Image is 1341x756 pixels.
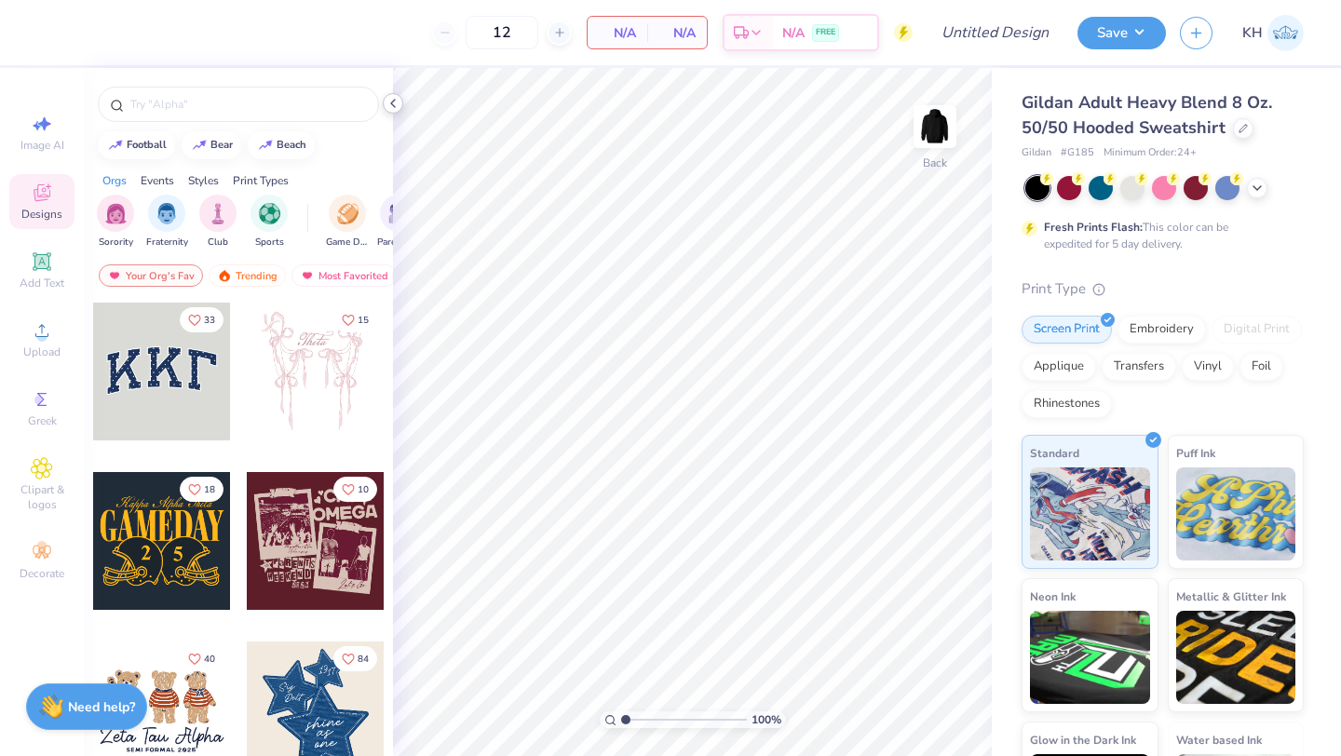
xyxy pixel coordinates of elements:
img: Sorority Image [105,203,127,224]
img: Standard [1030,467,1150,560]
span: N/A [782,23,805,43]
div: This color can be expedited for 5 day delivery. [1044,219,1273,252]
span: Parent's Weekend [377,236,420,250]
img: trend_line.gif [258,140,273,151]
span: 15 [358,316,369,325]
img: Fraternity Image [156,203,177,224]
div: Trending [209,264,286,287]
span: Add Text [20,276,64,290]
div: Vinyl [1182,353,1234,381]
span: 33 [204,316,215,325]
button: filter button [377,195,420,250]
button: Like [180,477,223,502]
span: Fraternity [146,236,188,250]
button: filter button [251,195,288,250]
button: Like [180,307,223,332]
span: Glow in the Dark Ink [1030,730,1136,749]
div: filter for Game Day [326,195,369,250]
a: KH [1242,15,1304,51]
img: Club Image [208,203,228,224]
span: Game Day [326,236,369,250]
img: Puff Ink [1176,467,1296,560]
span: # G185 [1061,145,1094,161]
span: Clipart & logos [9,482,74,512]
span: Neon Ink [1030,587,1076,606]
span: Club [208,236,228,250]
img: Metallic & Glitter Ink [1176,611,1296,704]
img: Neon Ink [1030,611,1150,704]
div: Back [923,155,947,171]
span: Designs [21,207,62,222]
img: trend_line.gif [108,140,123,151]
div: Embroidery [1117,316,1206,344]
button: filter button [146,195,188,250]
button: bear [182,131,241,159]
span: 10 [358,485,369,494]
span: 18 [204,485,215,494]
span: N/A [658,23,696,43]
div: beach [277,140,306,150]
button: Save [1077,17,1166,49]
span: N/A [599,23,636,43]
span: Standard [1030,443,1079,463]
button: Like [333,477,377,502]
span: 100 % [752,711,781,728]
img: trend_line.gif [192,140,207,151]
span: Gildan Adult Heavy Blend 8 Oz. 50/50 Hooded Sweatshirt [1022,91,1272,139]
img: Game Day Image [337,203,359,224]
span: Image AI [20,138,64,153]
span: Metallic & Glitter Ink [1176,587,1286,606]
div: Your Org's Fav [99,264,203,287]
button: filter button [199,195,237,250]
button: beach [248,131,315,159]
div: bear [210,140,233,150]
span: KH [1242,22,1263,44]
strong: Need help? [68,698,135,716]
button: filter button [97,195,134,250]
input: Try "Alpha" [129,95,367,114]
input: – – [466,16,538,49]
button: filter button [326,195,369,250]
div: Events [141,172,174,189]
span: Water based Ink [1176,730,1262,749]
img: most_fav.gif [300,269,315,282]
span: Upload [23,344,61,359]
div: football [127,140,167,150]
div: Rhinestones [1022,390,1112,418]
div: Foil [1239,353,1283,381]
span: Minimum Order: 24 + [1104,145,1197,161]
div: filter for Club [199,195,237,250]
img: Parent's Weekend Image [388,203,410,224]
button: Like [333,307,377,332]
strong: Fresh Prints Flash: [1044,220,1143,235]
input: Untitled Design [927,14,1063,51]
img: Kayley Harris [1267,15,1304,51]
img: Back [916,108,954,145]
button: football [98,131,175,159]
div: filter for Fraternity [146,195,188,250]
button: Like [180,646,223,671]
div: Digital Print [1212,316,1302,344]
span: 40 [204,655,215,664]
span: Greek [28,413,57,428]
div: filter for Sorority [97,195,134,250]
div: Applique [1022,353,1096,381]
div: Screen Print [1022,316,1112,344]
img: trending.gif [217,269,232,282]
img: most_fav.gif [107,269,122,282]
div: Styles [188,172,219,189]
div: filter for Sports [251,195,288,250]
img: Sports Image [259,203,280,224]
div: filter for Parent's Weekend [377,195,420,250]
span: Gildan [1022,145,1051,161]
button: Like [333,646,377,671]
div: Print Type [1022,278,1304,300]
div: Most Favorited [291,264,397,287]
span: Decorate [20,566,64,581]
div: Transfers [1102,353,1176,381]
span: Sorority [99,236,133,250]
div: Orgs [102,172,127,189]
div: Print Types [233,172,289,189]
span: Sports [255,236,284,250]
span: 84 [358,655,369,664]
